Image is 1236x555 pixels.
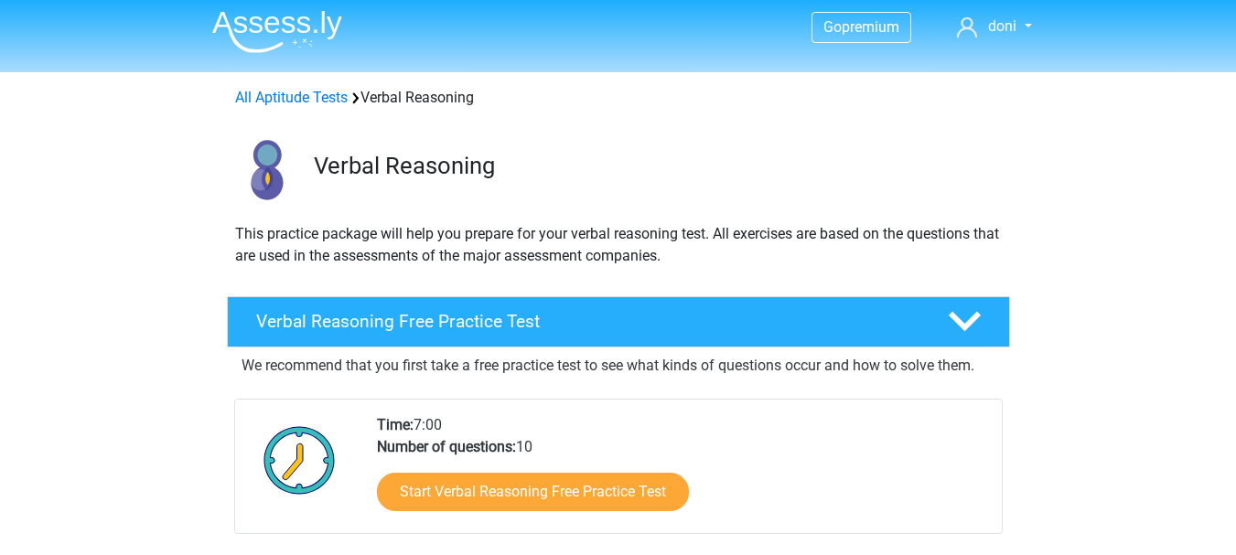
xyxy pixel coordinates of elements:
[950,16,1038,37] a: doni
[988,17,1016,35] span: doni
[363,414,1001,533] div: 7:00 10
[242,355,995,377] p: We recommend that you first take a free practice test to see what kinds of questions occur and ho...
[314,152,995,180] h3: Verbal Reasoning
[377,416,414,433] b: Time:
[823,18,842,36] span: Go
[377,473,689,511] a: Start Verbal Reasoning Free Practice Test
[212,10,342,53] img: Assessly
[235,89,348,106] a: All Aptitude Tests
[253,414,346,506] img: Clock
[842,18,899,36] span: premium
[228,131,306,208] img: verbal reasoning
[377,438,516,455] b: Number of questions:
[220,296,1017,347] a: Verbal Reasoning Free Practice Test
[812,15,910,39] a: Gopremium
[235,223,1002,267] p: This practice package will help you prepare for your verbal reasoning test. All exercises are bas...
[228,87,1009,109] div: Verbal Reasoning
[256,311,919,332] h4: Verbal Reasoning Free Practice Test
